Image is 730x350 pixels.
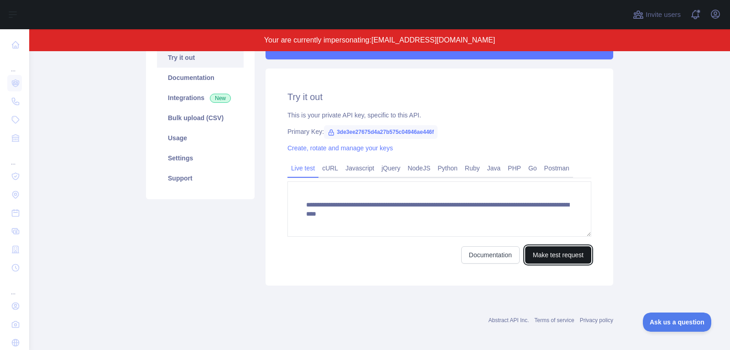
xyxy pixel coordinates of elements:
span: 3de3ee27675d4a27b575c04946ae446f [324,125,438,139]
button: Make test request [525,246,591,264]
a: Bulk upload (CSV) [157,108,244,128]
a: Usage [157,128,244,148]
span: Your are currently impersonating: [264,36,371,44]
a: Postman [541,161,573,175]
div: Primary Key: [287,127,591,136]
div: ... [7,278,22,296]
span: [EMAIL_ADDRESS][DOMAIN_NAME] [371,36,495,44]
a: Abstract API Inc. [489,317,529,323]
span: Invite users [646,10,681,20]
a: Documentation [157,68,244,88]
div: This is your private API key, specific to this API. [287,111,591,120]
a: Integrations New [157,88,244,108]
a: Java [484,161,505,175]
a: Try it out [157,48,244,68]
button: Invite users [631,7,683,22]
h2: Try it out [287,90,591,103]
a: Privacy policy [580,317,613,323]
a: Terms of service [534,317,574,323]
a: Create, rotate and manage your keys [287,144,393,152]
a: Go [525,161,541,175]
iframe: Toggle Customer Support [643,313,712,332]
a: Live test [287,161,318,175]
a: cURL [318,161,342,175]
div: ... [7,148,22,166]
a: Ruby [461,161,484,175]
a: Python [434,161,461,175]
a: NodeJS [404,161,434,175]
a: Documentation [461,246,520,264]
a: Support [157,168,244,188]
div: ... [7,55,22,73]
span: New [210,94,231,103]
a: PHP [504,161,525,175]
a: Settings [157,148,244,168]
a: jQuery [378,161,404,175]
a: Javascript [342,161,378,175]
